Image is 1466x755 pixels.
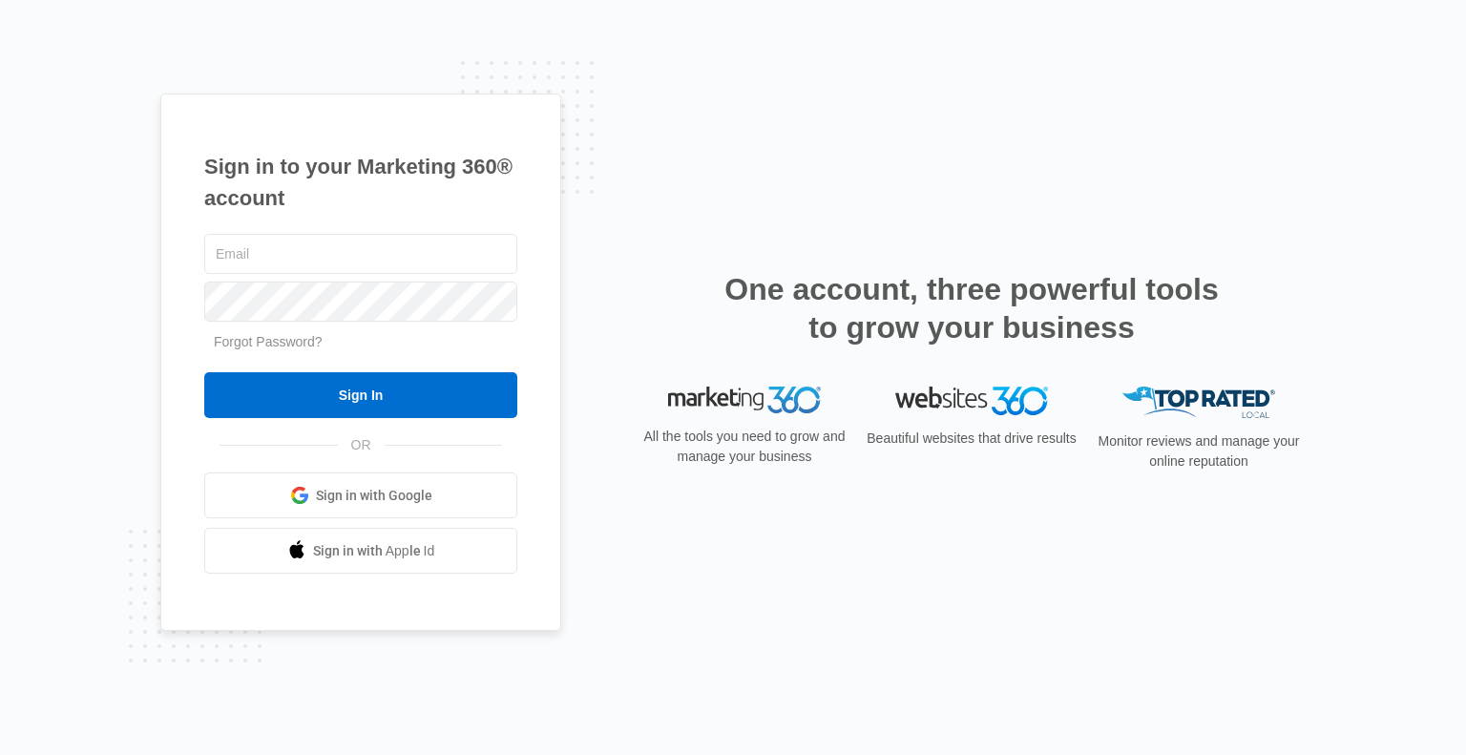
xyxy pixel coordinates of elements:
[214,334,323,349] a: Forgot Password?
[865,429,1079,449] p: Beautiful websites that drive results
[719,270,1225,346] h2: One account, three powerful tools to grow your business
[1122,387,1275,418] img: Top Rated Local
[895,387,1048,414] img: Websites 360
[316,486,432,506] span: Sign in with Google
[204,372,517,418] input: Sign In
[638,427,851,467] p: All the tools you need to grow and manage your business
[313,541,435,561] span: Sign in with Apple Id
[204,472,517,518] a: Sign in with Google
[668,387,821,413] img: Marketing 360
[204,528,517,574] a: Sign in with Apple Id
[1092,431,1306,472] p: Monitor reviews and manage your online reputation
[204,234,517,274] input: Email
[338,435,385,455] span: OR
[204,151,517,214] h1: Sign in to your Marketing 360® account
